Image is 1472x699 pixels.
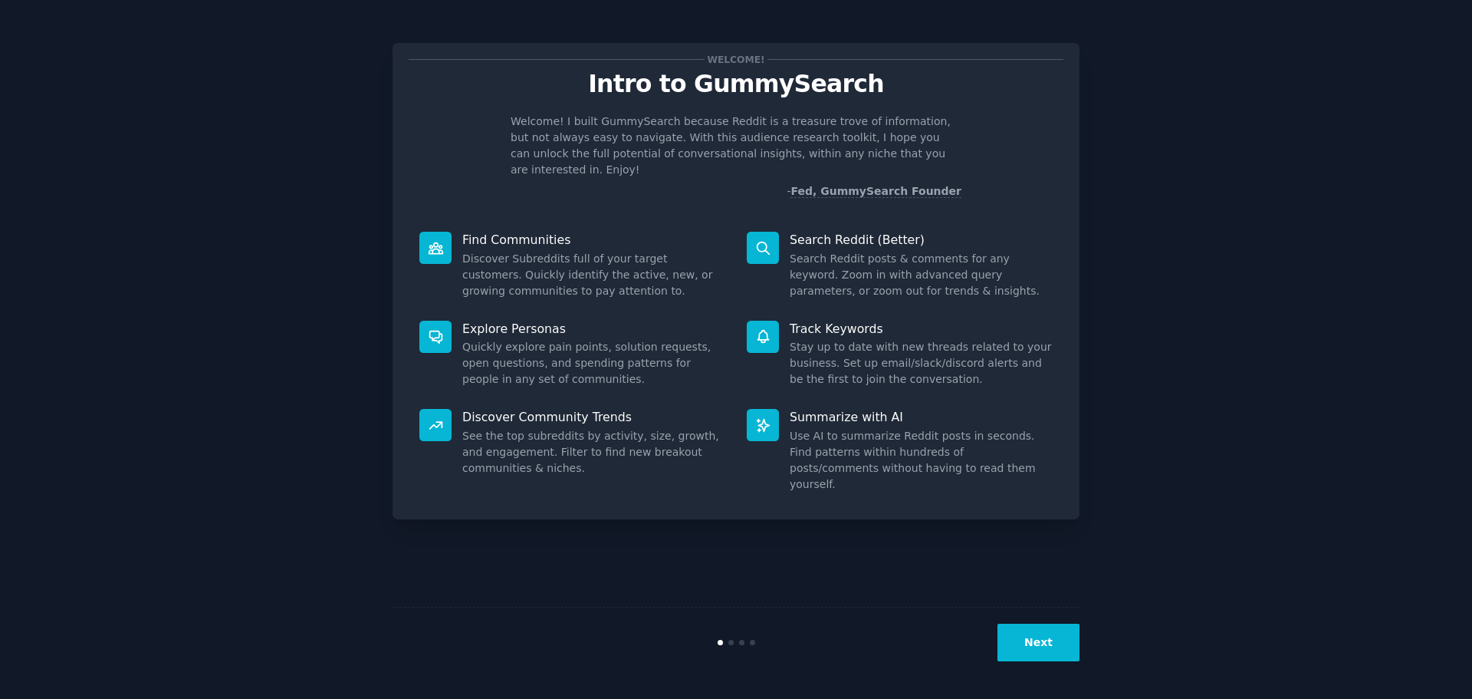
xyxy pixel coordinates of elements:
[462,409,725,425] p: Discover Community Trends
[787,183,961,199] div: -
[409,71,1063,97] p: Intro to GummySearch
[790,409,1053,425] p: Summarize with AI
[790,339,1053,387] dd: Stay up to date with new threads related to your business. Set up email/slack/discord alerts and ...
[790,428,1053,493] dd: Use AI to summarize Reddit posts in seconds. Find patterns within hundreds of posts/comments with...
[705,51,767,68] span: Welcome!
[790,251,1053,299] dd: Search Reddit posts & comments for any keyword. Zoom in with advanced query parameters, or zoom o...
[462,428,725,476] dd: See the top subreddits by activity, size, growth, and engagement. Filter to find new breakout com...
[511,114,961,178] p: Welcome! I built GummySearch because Reddit is a treasure trove of information, but not always ea...
[462,251,725,299] dd: Discover Subreddits full of your target customers. Quickly identify the active, new, or growing c...
[462,339,725,387] dd: Quickly explore pain points, solution requests, open questions, and spending patterns for people ...
[462,232,725,248] p: Find Communities
[790,185,961,198] a: Fed, GummySearch Founder
[997,624,1079,661] button: Next
[462,321,725,337] p: Explore Personas
[790,321,1053,337] p: Track Keywords
[790,232,1053,248] p: Search Reddit (Better)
